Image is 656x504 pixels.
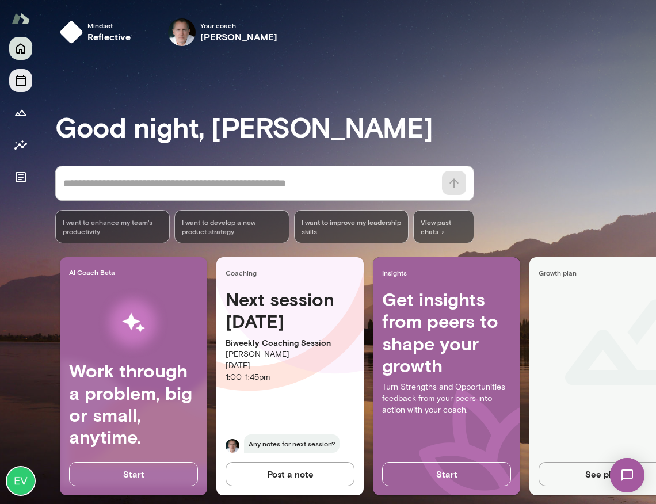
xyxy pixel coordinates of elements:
[294,210,409,243] div: I want to improve my leadership skills
[9,37,32,60] button: Home
[226,288,354,333] h4: Next session [DATE]
[226,360,354,372] p: [DATE]
[382,268,516,277] span: Insights
[9,69,32,92] button: Sessions
[69,268,203,277] span: AI Coach Beta
[55,110,656,143] h3: Good night, [PERSON_NAME]
[7,467,35,495] img: Evan Roche
[382,288,511,377] h4: Get insights from peers to shape your growth
[9,166,32,189] button: Documents
[382,381,511,416] p: Turn Strengths and Opportunities feedback from your peers into action with your coach.
[382,462,511,486] button: Start
[55,14,140,51] button: Mindsetreflective
[174,210,289,243] div: I want to develop a new product strategy
[413,210,474,243] span: View past chats ->
[159,14,287,51] button: Mike Your coach[PERSON_NAME]
[82,287,185,360] img: AI Workflows
[63,217,162,236] span: I want to enhance my team's productivity
[200,30,278,44] h6: [PERSON_NAME]
[226,372,354,383] p: 1:00 - 1:45pm
[302,217,401,236] span: I want to improve my leadership skills
[60,21,83,44] img: mindset
[168,18,196,46] img: Mike
[226,268,359,277] span: Coaching
[226,349,354,360] p: [PERSON_NAME]
[200,21,278,30] span: Your coach
[244,434,340,453] span: Any notes for next session?
[87,21,131,30] span: Mindset
[226,337,354,349] p: Biweekly Coaching Session
[69,462,198,486] button: Start
[182,217,281,236] span: I want to develop a new product strategy
[9,101,32,124] button: Growth Plan
[69,360,198,448] h4: Work through a problem, big or small, anytime.
[226,462,354,486] button: Post a note
[226,439,239,453] img: Mike
[55,210,170,243] div: I want to enhance my team's productivity
[9,133,32,156] button: Insights
[87,30,131,44] h6: reflective
[12,7,30,29] img: Mento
